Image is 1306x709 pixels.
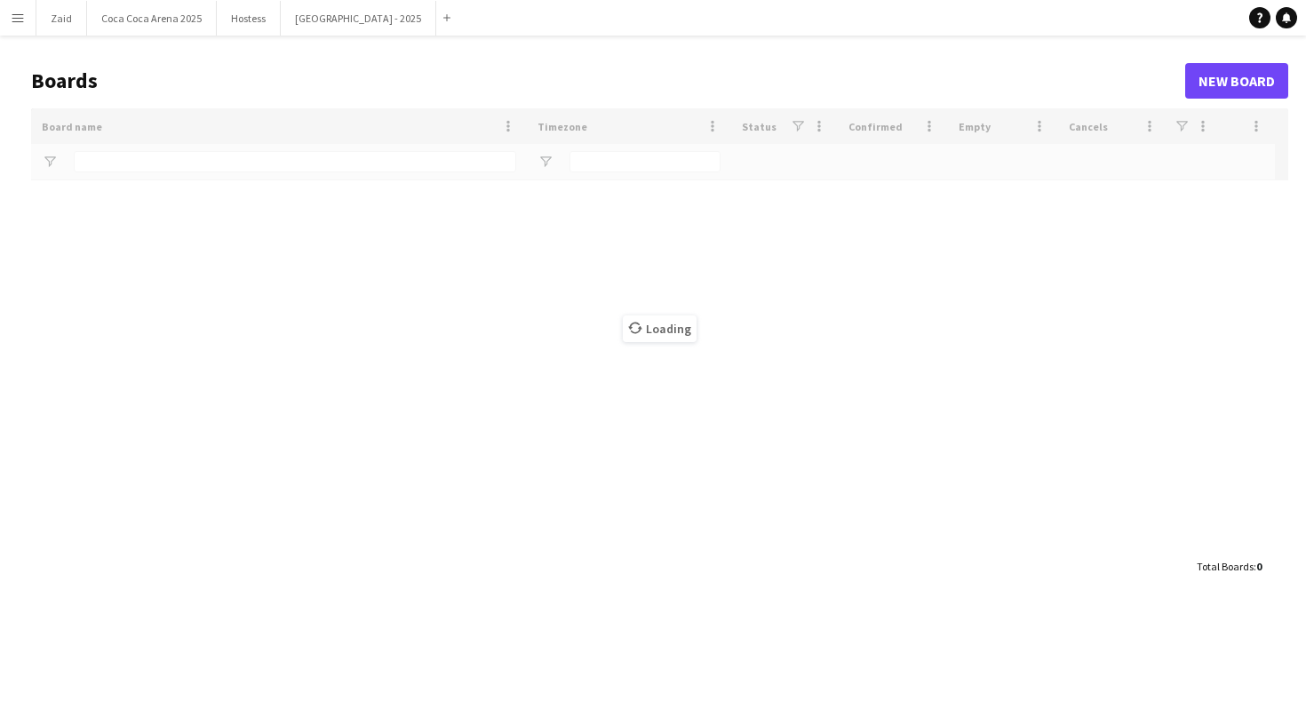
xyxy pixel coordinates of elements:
[1197,560,1254,573] span: Total Boards
[217,1,281,36] button: Hostess
[31,68,1185,94] h1: Boards
[281,1,436,36] button: [GEOGRAPHIC_DATA] - 2025
[1256,560,1262,573] span: 0
[1185,63,1288,99] a: New Board
[623,315,697,342] span: Loading
[87,1,217,36] button: Coca Coca Arena 2025
[36,1,87,36] button: Zaid
[1197,549,1262,584] div: :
